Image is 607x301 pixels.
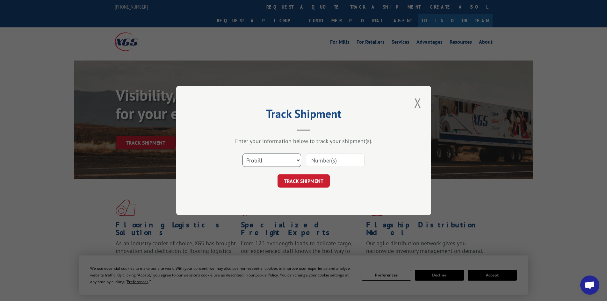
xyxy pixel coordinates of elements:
input: Number(s) [306,154,365,167]
div: Enter your information below to track your shipment(s). [208,137,399,145]
button: Close modal [412,94,423,111]
h2: Track Shipment [208,109,399,121]
a: Open chat [580,276,599,295]
button: TRACK SHIPMENT [278,174,330,188]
